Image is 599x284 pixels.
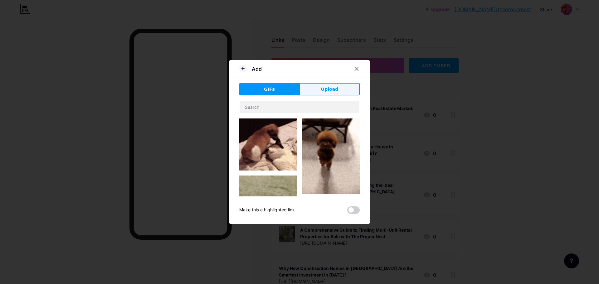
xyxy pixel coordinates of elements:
button: GIFs [239,83,299,95]
img: Gihpy [302,118,360,194]
input: Search [240,101,359,113]
button: Upload [299,83,360,95]
div: Add [252,65,262,73]
img: Gihpy [239,176,297,278]
div: Make this a highlighted link [239,206,295,214]
img: Gihpy [239,118,297,171]
span: GIFs [264,86,275,93]
span: Upload [321,86,338,93]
